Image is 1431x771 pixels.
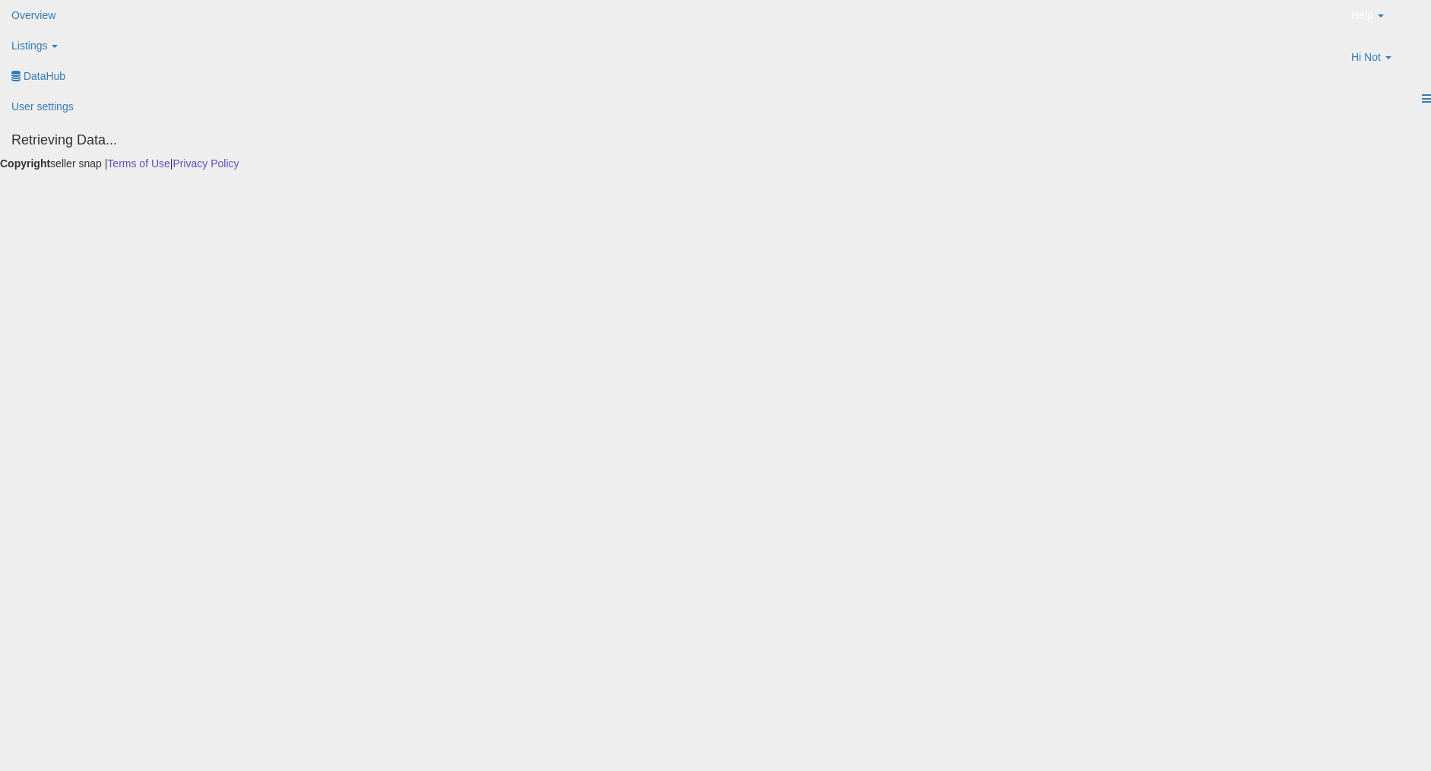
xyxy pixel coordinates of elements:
span: Overview [11,9,55,21]
span: Help [1351,8,1373,23]
span: Hi Not [1351,49,1381,65]
a: Terms of Use [107,157,169,170]
a: Privacy Policy [173,157,239,170]
span: DataHub [24,70,65,82]
h4: Retrieving Data... [11,133,1420,148]
span: Listings [11,40,47,52]
a: Hi Not [1340,42,1431,84]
